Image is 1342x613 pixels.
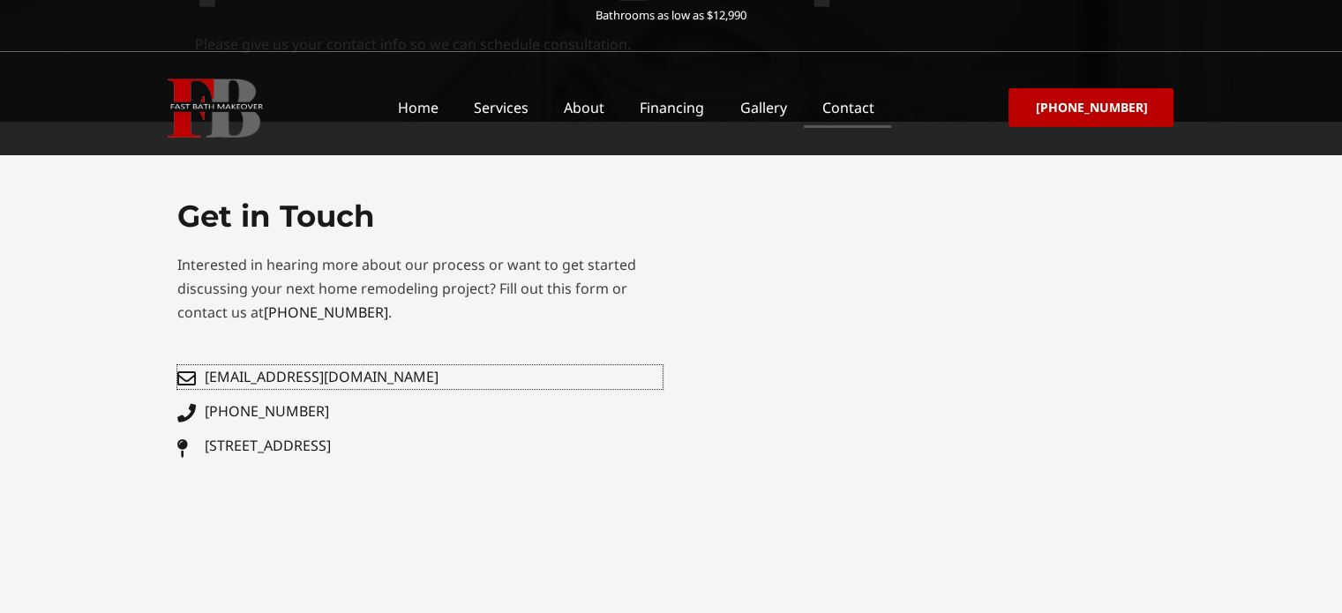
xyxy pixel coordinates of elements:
a: Financing [622,87,722,128]
a: Gallery [722,87,804,128]
a: Contact [804,87,891,128]
span: [STREET_ADDRESS] [200,434,331,458]
a: [PHONE_NUMBER] [264,303,388,322]
img: Fast Bath Makeover icon [168,78,263,138]
a: Home [380,87,456,128]
a: [EMAIL_ADDRESS][DOMAIN_NAME] [177,365,663,389]
span: [EMAIL_ADDRESS][DOMAIN_NAME] [200,365,439,389]
a: [PHONE_NUMBER] [1008,88,1173,127]
a: [PHONE_NUMBER] [177,400,663,423]
span: [PHONE_NUMBER] [200,400,329,423]
a: [STREET_ADDRESS] [177,434,663,458]
h2: Get in Touch [177,197,663,235]
a: About [546,87,622,128]
p: Interested in hearing more about our process or want to get started discussing your next home rem... [177,253,663,325]
span: [PHONE_NUMBER] [1035,101,1147,114]
a: Services [456,87,546,128]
